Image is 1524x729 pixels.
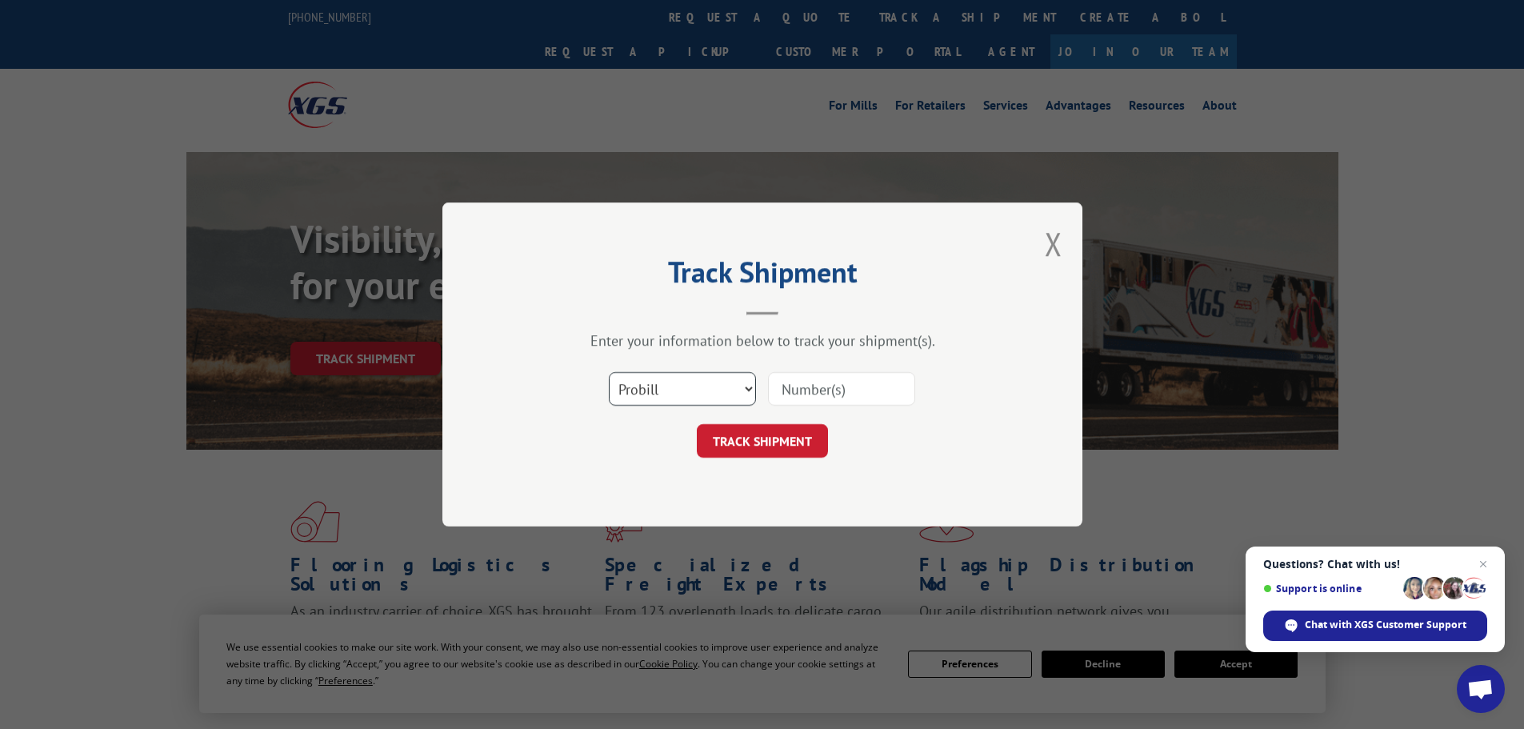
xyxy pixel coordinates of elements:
[768,372,915,406] input: Number(s)
[1305,618,1466,632] span: Chat with XGS Customer Support
[522,331,1002,350] div: Enter your information below to track your shipment(s).
[1045,222,1062,265] button: Close modal
[522,261,1002,291] h2: Track Shipment
[697,424,828,458] button: TRACK SHIPMENT
[1263,558,1487,571] span: Questions? Chat with us!
[1263,611,1487,641] span: Chat with XGS Customer Support
[1263,583,1398,595] span: Support is online
[1457,665,1505,713] a: Open chat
